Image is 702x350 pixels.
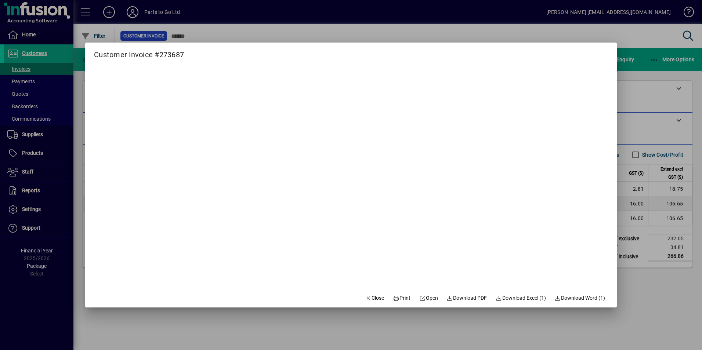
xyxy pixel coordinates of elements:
span: Download Excel (1) [496,294,546,302]
span: Open [419,294,438,302]
button: Print [390,291,413,305]
a: Open [416,291,441,305]
span: Download Word (1) [555,294,605,302]
span: Download PDF [447,294,487,302]
button: Close [362,291,387,305]
span: Close [365,294,384,302]
a: Download PDF [444,291,490,305]
span: Print [393,294,410,302]
button: Download Excel (1) [493,291,549,305]
button: Download Word (1) [552,291,608,305]
h2: Customer Invoice #273687 [85,43,193,61]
